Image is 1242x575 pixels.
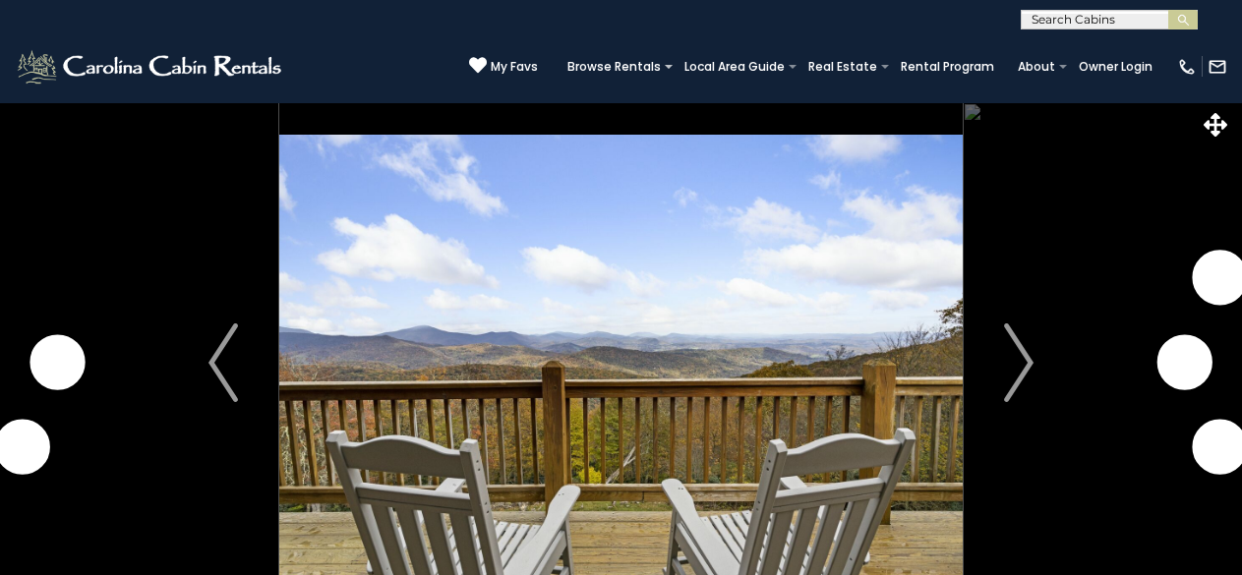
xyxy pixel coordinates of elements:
img: White-1-2.png [15,47,287,86]
a: About [1008,53,1065,81]
a: Rental Program [891,53,1004,81]
a: Browse Rentals [558,53,671,81]
span: My Favs [491,58,538,76]
img: mail-regular-white.png [1208,57,1227,77]
a: Local Area Guide [675,53,795,81]
img: phone-regular-white.png [1177,57,1197,77]
img: arrow [1004,323,1034,402]
a: Real Estate [798,53,887,81]
a: My Favs [469,56,538,77]
img: arrow [208,323,238,402]
a: Owner Login [1069,53,1162,81]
